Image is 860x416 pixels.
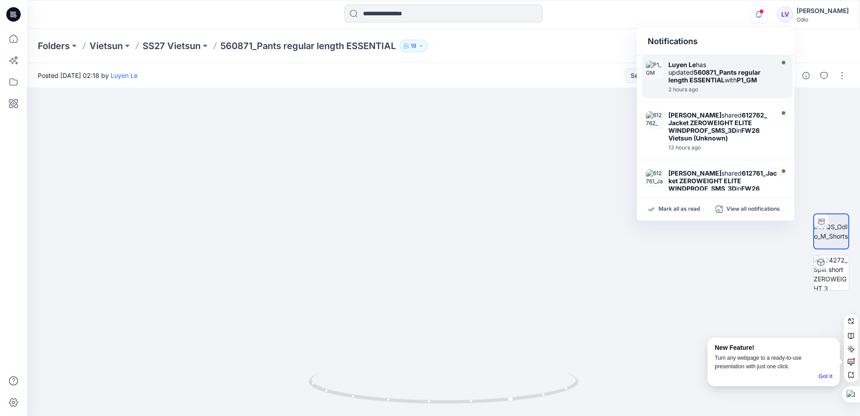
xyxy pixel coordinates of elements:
strong: 612761_Jacket ZEROWEIGHT ELITE WINDPROOF_SMS_3D [668,169,777,192]
img: 612762_ Jacket ZEROWEIGHT ELITE WINDPROOF_SMS_3D [646,111,664,129]
p: 560871_Pants regular length ESSENTIAL [220,40,396,52]
div: Tuesday, September 30, 2025 02:38 [668,86,772,93]
a: SS27 Vietsun [143,40,201,52]
img: VQS_Odlo_M_Shorts [814,222,848,241]
div: Notifications [637,28,794,55]
a: Luyen Le [111,72,138,79]
strong: 560871_Pants regular length ESSENTIAL [668,68,761,84]
div: Monday, September 29, 2025 15:18 [668,145,772,151]
p: Mark all as read [658,205,700,213]
strong: P1_GM [737,76,757,84]
span: Posted [DATE] 02:18 by [38,71,138,80]
img: P1_GM [646,61,664,79]
strong: FW26 Vietsun (Unknown) [668,127,760,142]
div: LV [777,6,793,23]
button: 19 [399,40,428,52]
div: has updated with [668,61,772,84]
a: Folders [38,40,70,52]
div: [PERSON_NAME] [797,5,849,16]
p: View all notifications [726,205,780,213]
strong: 612762_ Jacket ZEROWEIGHT ELITE WINDPROOF_SMS_3D [668,111,767,134]
strong: [PERSON_NAME] [668,111,721,119]
img: 324272_Split short ZEROWEIGHT 3 INCH_P1_GM BW [814,255,849,290]
div: shared in [668,111,772,142]
a: Vietsun [90,40,123,52]
button: Details [799,68,813,83]
strong: Luyen Le [668,61,696,68]
div: shared in [668,169,780,200]
div: Odlo [797,16,849,23]
img: 612761_Jacket ZEROWEIGHT ELITE WINDPROOF_SMS_3D [646,169,664,187]
strong: [PERSON_NAME] [668,169,721,177]
p: 19 [411,41,417,51]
